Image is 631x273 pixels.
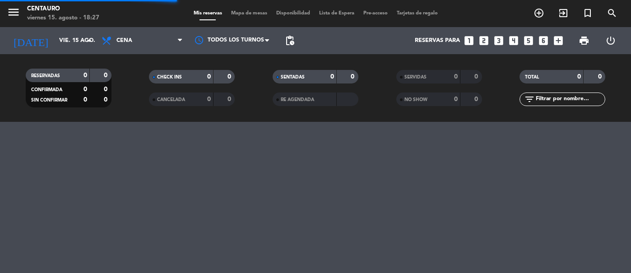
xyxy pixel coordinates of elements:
[607,8,617,19] i: search
[189,11,227,16] span: Mis reservas
[523,35,534,46] i: looks_5
[454,74,458,80] strong: 0
[474,96,480,102] strong: 0
[359,11,392,16] span: Pre-acceso
[525,75,539,79] span: TOTAL
[7,31,55,51] i: [DATE]
[330,74,334,80] strong: 0
[227,11,272,16] span: Mapa de mesas
[27,5,99,14] div: Centauro
[31,88,62,92] span: CONFIRMADA
[84,35,95,46] i: arrow_drop_down
[474,74,480,80] strong: 0
[508,35,520,46] i: looks_4
[272,11,315,16] span: Disponibilidad
[31,98,67,102] span: SIN CONFIRMAR
[598,27,625,54] div: LOG OUT
[116,37,132,44] span: Cena
[157,97,185,102] span: CANCELADA
[84,86,87,93] strong: 0
[104,86,109,93] strong: 0
[281,75,305,79] span: SENTADAS
[7,5,20,19] i: menu
[404,75,427,79] span: SERVIDAS
[84,72,87,79] strong: 0
[157,75,182,79] span: CHECK INS
[207,96,211,102] strong: 0
[463,35,475,46] i: looks_one
[315,11,359,16] span: Lista de Espera
[281,97,314,102] span: RE AGENDADA
[404,97,427,102] span: NO SHOW
[552,35,564,46] i: add_box
[104,72,109,79] strong: 0
[227,96,233,102] strong: 0
[478,35,490,46] i: looks_two
[454,96,458,102] strong: 0
[351,74,356,80] strong: 0
[207,74,211,80] strong: 0
[524,94,535,105] i: filter_list
[598,74,603,80] strong: 0
[579,35,589,46] span: print
[582,8,593,19] i: turned_in_not
[31,74,60,78] span: RESERVADAS
[534,8,544,19] i: add_circle_outline
[7,5,20,22] button: menu
[605,35,616,46] i: power_settings_new
[577,74,581,80] strong: 0
[104,97,109,103] strong: 0
[27,14,99,23] div: viernes 15. agosto - 18:27
[538,35,549,46] i: looks_6
[558,8,569,19] i: exit_to_app
[392,11,442,16] span: Tarjetas de regalo
[415,37,460,44] span: Reservas para
[227,74,233,80] strong: 0
[84,97,87,103] strong: 0
[535,94,605,104] input: Filtrar por nombre...
[284,35,295,46] span: pending_actions
[493,35,505,46] i: looks_3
